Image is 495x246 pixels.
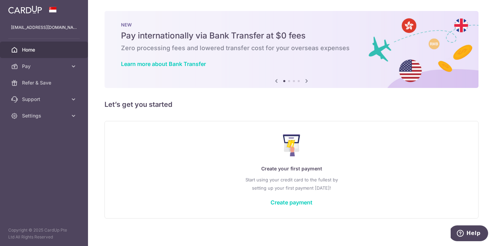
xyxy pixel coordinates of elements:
[121,22,462,27] p: NEW
[104,11,478,88] img: Bank transfer banner
[121,44,462,52] h6: Zero processing fees and lowered transfer cost for your overseas expenses
[283,134,300,156] img: Make Payment
[22,112,67,119] span: Settings
[11,24,77,31] p: [EMAIL_ADDRESS][DOMAIN_NAME]
[104,99,478,110] h5: Let’s get you started
[119,165,464,173] p: Create your first payment
[22,63,67,70] span: Pay
[271,199,312,206] a: Create payment
[8,5,42,14] img: CardUp
[119,176,464,192] p: Start using your credit card to the fullest by setting up your first payment [DATE]!
[22,46,67,53] span: Home
[121,30,462,41] h5: Pay internationally via Bank Transfer at $0 fees
[121,60,206,67] a: Learn more about Bank Transfer
[22,96,67,103] span: Support
[22,79,67,86] span: Refer & Save
[451,225,488,243] iframe: Opens a widget where you can find more information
